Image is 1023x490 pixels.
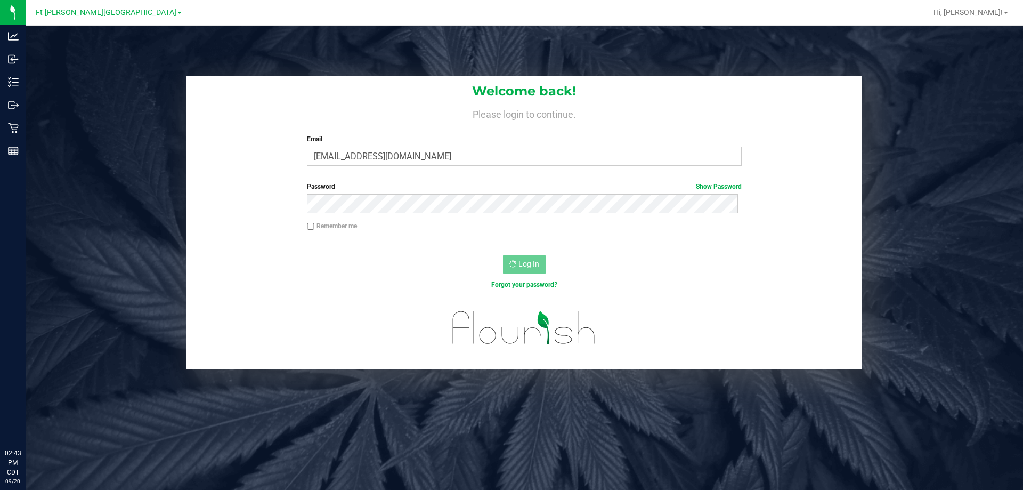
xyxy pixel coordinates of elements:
[8,77,19,87] inline-svg: Inventory
[491,281,557,288] a: Forgot your password?
[307,221,357,231] label: Remember me
[186,107,862,119] h4: Please login to continue.
[307,183,335,190] span: Password
[440,301,608,355] img: flourish_logo.svg
[5,448,21,477] p: 02:43 PM CDT
[933,8,1003,17] span: Hi, [PERSON_NAME]!
[8,100,19,110] inline-svg: Outbound
[36,8,176,17] span: Ft [PERSON_NAME][GEOGRAPHIC_DATA]
[307,223,314,230] input: Remember me
[5,477,21,485] p: 09/20
[696,183,742,190] a: Show Password
[307,134,741,144] label: Email
[8,31,19,42] inline-svg: Analytics
[8,54,19,65] inline-svg: Inbound
[186,84,862,98] h1: Welcome back!
[503,255,546,274] button: Log In
[8,123,19,133] inline-svg: Retail
[518,260,539,268] span: Log In
[8,146,19,156] inline-svg: Reports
